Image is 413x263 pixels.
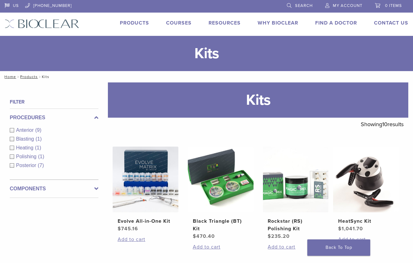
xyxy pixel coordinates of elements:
[118,217,173,225] h2: Evolve All-in-One Kit
[118,226,138,232] bdi: 745.16
[193,233,196,239] span: $
[16,163,38,168] span: Posterior
[338,226,363,232] bdi: 1,041.70
[374,20,408,26] a: Contact Us
[295,3,313,8] span: Search
[118,226,121,232] span: $
[16,127,35,133] span: Anterior
[307,239,370,256] a: Back To Top
[16,75,20,78] span: /
[10,185,98,193] label: Components
[35,145,41,150] span: (1)
[118,236,173,243] a: Add to cart: “Evolve All-in-One Kit”
[10,114,98,121] label: Procedures
[108,82,408,118] h1: Kits
[193,217,248,232] h2: Black Triangle (BT) Kit
[38,154,44,159] span: (1)
[120,20,149,26] a: Products
[38,75,42,78] span: /
[16,154,38,159] span: Polishing
[338,226,342,232] span: $
[113,147,178,212] img: Evolve All-in-One Kit
[338,217,394,225] h2: HeatSync Kit
[268,243,323,251] a: Add to cart: “Rockstar (RS) Polishing Kit”
[5,19,79,28] img: Bioclear
[113,147,178,232] a: Evolve All-in-One KitEvolve All-in-One Kit $745.16
[3,75,16,79] a: Home
[188,147,254,240] a: Black Triangle (BT) KitBlack Triangle (BT) Kit $470.40
[333,3,362,8] span: My Account
[268,217,323,232] h2: Rockstar (RS) Polishing Kit
[16,136,36,142] span: Blasting
[263,147,329,240] a: Rockstar (RS) Polishing KitRockstar (RS) Polishing Kit $235.20
[382,121,388,128] span: 10
[333,147,399,212] img: HeatSync Kit
[258,20,298,26] a: Why Bioclear
[166,20,192,26] a: Courses
[333,147,399,232] a: HeatSync KitHeatSync Kit $1,041.70
[188,147,254,212] img: Black Triangle (BT) Kit
[35,127,42,133] span: (9)
[38,163,44,168] span: (7)
[385,3,402,8] span: 0 items
[16,145,35,150] span: Heating
[263,147,329,212] img: Rockstar (RS) Polishing Kit
[315,20,357,26] a: Find A Doctor
[20,75,38,79] a: Products
[193,243,248,251] a: Add to cart: “Black Triangle (BT) Kit”
[10,98,98,106] h4: Filter
[338,236,394,243] a: Add to cart: “HeatSync Kit”
[268,233,290,239] bdi: 235.20
[268,233,271,239] span: $
[36,136,42,142] span: (1)
[209,20,241,26] a: Resources
[193,233,215,239] bdi: 470.40
[361,118,404,131] p: Showing results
